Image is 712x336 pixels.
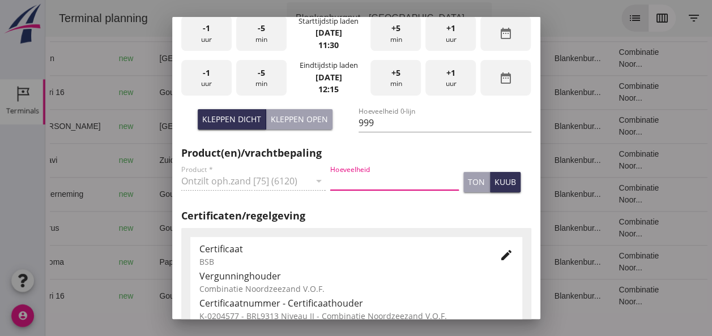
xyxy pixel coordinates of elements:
[564,143,634,177] td: Combinatie Noor...
[500,245,565,279] td: Blankenbur...
[564,211,634,245] td: Combinatie Noor...
[642,11,655,25] i: filter_list
[271,113,328,125] div: Kleppen open
[359,114,531,132] input: Hoeveelheid 0-lijn
[357,279,414,313] td: Ontzilt oph.zan...
[201,54,209,62] i: directions_boat
[315,27,342,38] strong: [DATE]
[315,72,342,83] strong: [DATE]
[258,22,265,35] span: -5
[357,109,414,143] td: Filling sand
[155,156,163,164] i: directions_boat
[261,259,270,266] small: m3
[261,123,270,130] small: m3
[463,172,490,192] button: ton
[425,16,476,51] div: uur
[142,292,150,300] i: directions_boat
[114,290,209,302] div: Gouda
[500,177,565,211] td: Blankenbur...
[425,60,476,96] div: uur
[114,154,209,166] div: Zuiddiepje
[142,88,150,96] i: directions_boat
[414,143,500,177] td: 18
[199,296,513,310] div: Certificaatnummer - Certificaathouder
[357,143,414,177] td: Filling sand
[370,16,421,51] div: min
[65,75,105,109] td: new
[114,53,209,64] div: [GEOGRAPHIC_DATA]
[250,11,419,25] div: Blankenburgput - [GEOGRAPHIC_DATA]
[238,41,301,75] td: 368
[114,222,209,234] div: Gouda
[199,256,481,268] div: BSB
[446,22,455,35] span: +1
[500,109,565,143] td: Blankenbur...
[114,87,209,98] div: Gouda
[181,208,531,223] h2: Certificaten/regelgeving
[357,75,414,109] td: Ontzilt oph.zan...
[564,75,634,109] td: Combinatie Noor...
[564,41,634,75] td: Combinatie Noor...
[238,75,301,109] td: 1298
[199,269,513,283] div: Vergunninghouder
[142,190,150,198] i: directions_boat
[490,172,521,192] button: kuub
[199,283,513,295] div: Combinatie Noordzeezand V.O.F.
[500,75,565,109] td: Blankenbur...
[238,109,301,143] td: 396
[203,67,210,79] span: -1
[114,256,209,268] div: Papendrecht
[499,27,513,40] i: date_range
[500,279,565,313] td: Blankenbur...
[238,143,301,177] td: 451
[65,109,105,143] td: new
[236,60,287,96] div: min
[610,11,624,25] i: calendar_view_week
[181,145,531,161] h2: Product(en)/vrachtbepaling
[65,279,105,313] td: new
[564,245,634,279] td: Combinatie Noor...
[202,113,261,125] div: Kleppen dicht
[564,279,634,313] td: Combinatie Noor...
[500,41,565,75] td: Blankenbur...
[199,310,513,322] div: K-0204577 - BRL9313 Niveau II - Combinatie Noordzeezand V.O.F.
[199,242,481,256] div: Certificaat
[583,11,596,25] i: list
[330,172,459,190] input: Hoeveelheid
[198,109,266,130] button: Kleppen dicht
[65,245,105,279] td: new
[164,258,172,266] i: directions_boat
[414,177,500,211] td: 18
[357,177,414,211] td: Ontzilt oph.zan...
[65,177,105,211] td: new
[426,11,440,25] i: arrow_drop_down
[564,109,634,143] td: Combinatie Noor...
[500,143,565,177] td: Blankenbur...
[414,75,500,109] td: 18
[414,279,500,313] td: 18
[65,41,105,75] td: new
[142,224,150,232] i: directions_boat
[391,67,400,79] span: +5
[201,122,209,130] i: directions_boat
[261,55,270,62] small: m3
[238,279,301,313] td: 1298
[468,176,485,188] div: ton
[299,16,359,27] div: Starttijdstip laden
[203,22,210,35] span: -1
[564,177,634,211] td: Combinatie Noor...
[114,120,209,132] div: [GEOGRAPHIC_DATA]
[265,293,274,300] small: m3
[181,60,232,96] div: uur
[5,10,112,26] div: Terminal planning
[65,211,105,245] td: new
[65,143,105,177] td: new
[299,60,357,71] div: Eindtijdstip laden
[414,109,500,143] td: 18
[357,245,414,279] td: Filling sand
[446,67,455,79] span: +1
[114,188,209,200] div: Gouda
[499,71,513,85] i: date_range
[494,176,516,188] div: kuub
[318,40,339,50] strong: 11:30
